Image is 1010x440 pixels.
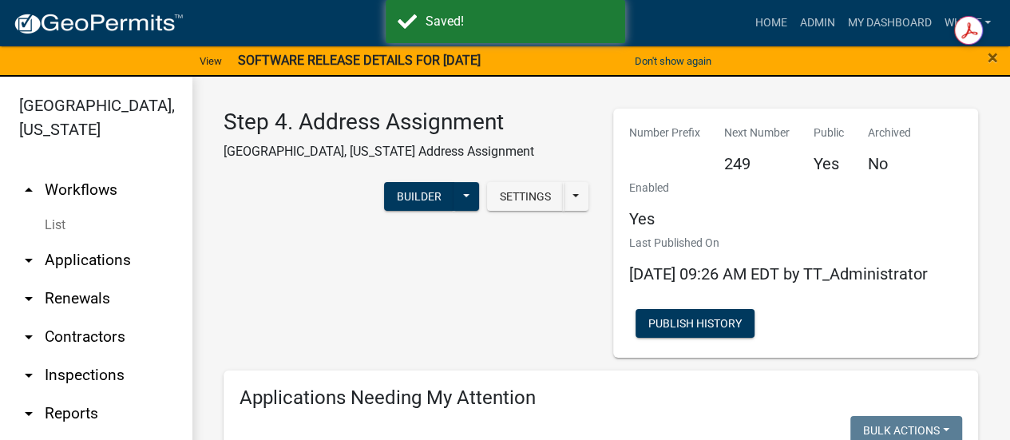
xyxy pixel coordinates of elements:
[988,46,998,69] span: ×
[988,48,998,67] button: Close
[238,53,481,68] strong: SOFTWARE RELEASE DETAILS FOR [DATE]
[628,48,718,74] button: Don't show again
[240,386,962,410] h4: Applications Needing My Attention
[629,264,928,283] span: [DATE] 09:26 AM EDT by TT_Administrator
[426,12,613,31] div: Saved!
[629,180,669,196] p: Enabled
[636,318,755,331] wm-modal-confirm: Workflow Publish History
[724,125,790,141] p: Next Number
[629,125,700,141] p: Number Prefix
[384,182,454,211] button: Builder
[19,251,38,270] i: arrow_drop_down
[868,154,911,173] h5: No
[868,125,911,141] p: Archived
[748,8,793,38] a: Home
[19,404,38,423] i: arrow_drop_down
[793,8,841,38] a: Admin
[19,327,38,347] i: arrow_drop_down
[841,8,937,38] a: My Dashboard
[629,209,669,228] h5: Yes
[937,8,997,38] a: whuff
[636,309,755,338] button: Publish History
[629,235,928,252] p: Last Published On
[224,109,534,136] h3: Step 4. Address Assignment
[19,289,38,308] i: arrow_drop_down
[814,125,844,141] p: Public
[487,182,564,211] button: Settings
[193,48,228,74] a: View
[19,180,38,200] i: arrow_drop_up
[19,366,38,385] i: arrow_drop_down
[814,154,844,173] h5: Yes
[224,142,534,161] p: [GEOGRAPHIC_DATA], [US_STATE] Address Assignment
[724,154,790,173] h5: 249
